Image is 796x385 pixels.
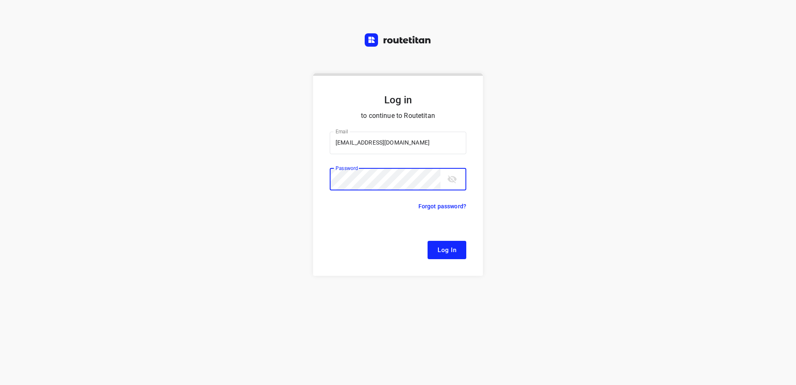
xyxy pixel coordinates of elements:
button: Log In [428,241,466,259]
h5: Log in [330,93,466,107]
button: toggle password visibility [444,171,460,187]
p: to continue to Routetitan [330,110,466,122]
p: Forgot password? [418,201,466,211]
span: Log In [438,245,456,255]
img: Routetitan [365,33,431,47]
